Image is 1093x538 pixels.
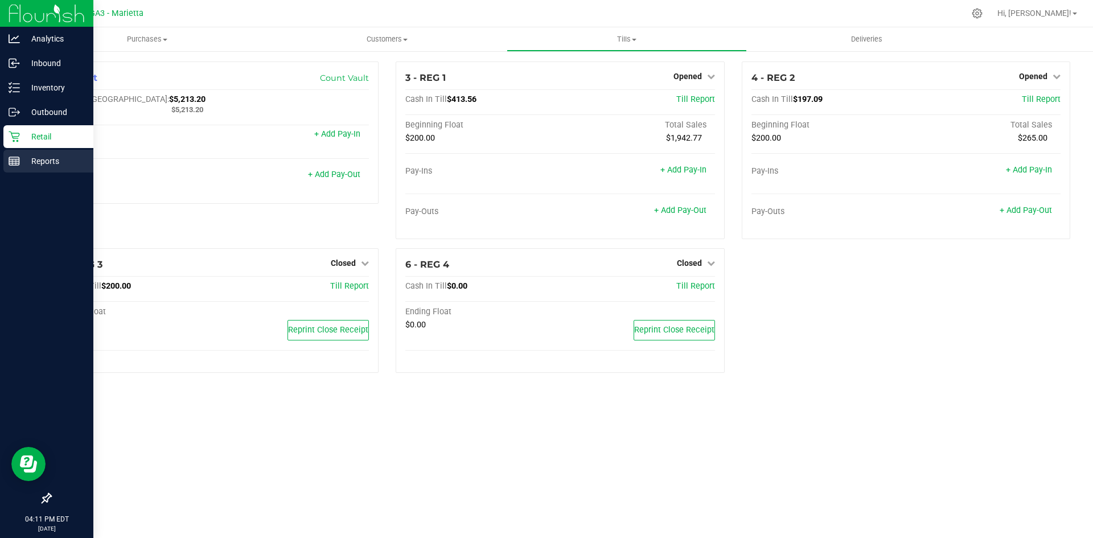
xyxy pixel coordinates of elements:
[405,259,449,270] span: 6 - REG 4
[405,120,560,130] div: Beginning Float
[405,281,447,291] span: Cash In Till
[9,155,20,167] inline-svg: Reports
[5,524,88,533] p: [DATE]
[405,133,435,143] span: $200.00
[997,9,1071,18] span: Hi, [PERSON_NAME]!
[20,130,88,143] p: Retail
[405,207,560,217] div: Pay-Outs
[447,281,467,291] span: $0.00
[654,206,706,215] a: + Add Pay-Out
[169,95,206,104] span: $5,213.20
[60,130,215,141] div: Pay-Ins
[20,81,88,95] p: Inventory
[747,27,987,51] a: Deliveries
[27,34,267,44] span: Purchases
[405,307,560,317] div: Ending Float
[666,133,702,143] span: $1,942.77
[60,307,215,317] div: Ending Float
[676,95,715,104] a: Till Report
[20,105,88,119] p: Outbound
[751,95,793,104] span: Cash In Till
[9,58,20,69] inline-svg: Inbound
[60,171,215,181] div: Pay-Outs
[405,320,426,330] span: $0.00
[970,8,984,19] div: Manage settings
[11,447,46,481] iframe: Resource center
[405,95,447,104] span: Cash In Till
[287,320,369,340] button: Reprint Close Receipt
[20,56,88,70] p: Inbound
[20,154,88,168] p: Reports
[9,131,20,142] inline-svg: Retail
[1019,72,1047,81] span: Opened
[507,27,746,51] a: Tills
[9,106,20,118] inline-svg: Outbound
[267,27,507,51] a: Customers
[331,258,356,268] span: Closed
[60,95,169,104] span: Cash In [GEOGRAPHIC_DATA]:
[27,27,267,51] a: Purchases
[447,95,476,104] span: $413.56
[320,73,369,83] a: Count Vault
[751,72,795,83] span: 4 - REG 2
[89,9,143,18] span: GA3 - Marietta
[660,165,706,175] a: + Add Pay-In
[20,32,88,46] p: Analytics
[634,320,715,340] button: Reprint Close Receipt
[634,325,714,335] span: Reprint Close Receipt
[751,133,781,143] span: $200.00
[314,129,360,139] a: + Add Pay-In
[1022,95,1061,104] a: Till Report
[673,72,702,81] span: Opened
[330,281,369,291] a: Till Report
[507,34,746,44] span: Tills
[677,258,702,268] span: Closed
[906,120,1061,130] div: Total Sales
[405,72,446,83] span: 3 - REG 1
[308,170,360,179] a: + Add Pay-Out
[171,105,203,114] span: $5,213.20
[751,166,906,176] div: Pay-Ins
[793,95,823,104] span: $197.09
[9,82,20,93] inline-svg: Inventory
[1006,165,1052,175] a: + Add Pay-In
[5,514,88,524] p: 04:11 PM EDT
[101,281,131,291] span: $200.00
[836,34,898,44] span: Deliveries
[751,207,906,217] div: Pay-Outs
[288,325,368,335] span: Reprint Close Receipt
[1000,206,1052,215] a: + Add Pay-Out
[405,166,560,176] div: Pay-Ins
[676,281,715,291] a: Till Report
[1018,133,1047,143] span: $265.00
[268,34,506,44] span: Customers
[9,33,20,44] inline-svg: Analytics
[560,120,715,130] div: Total Sales
[751,120,906,130] div: Beginning Float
